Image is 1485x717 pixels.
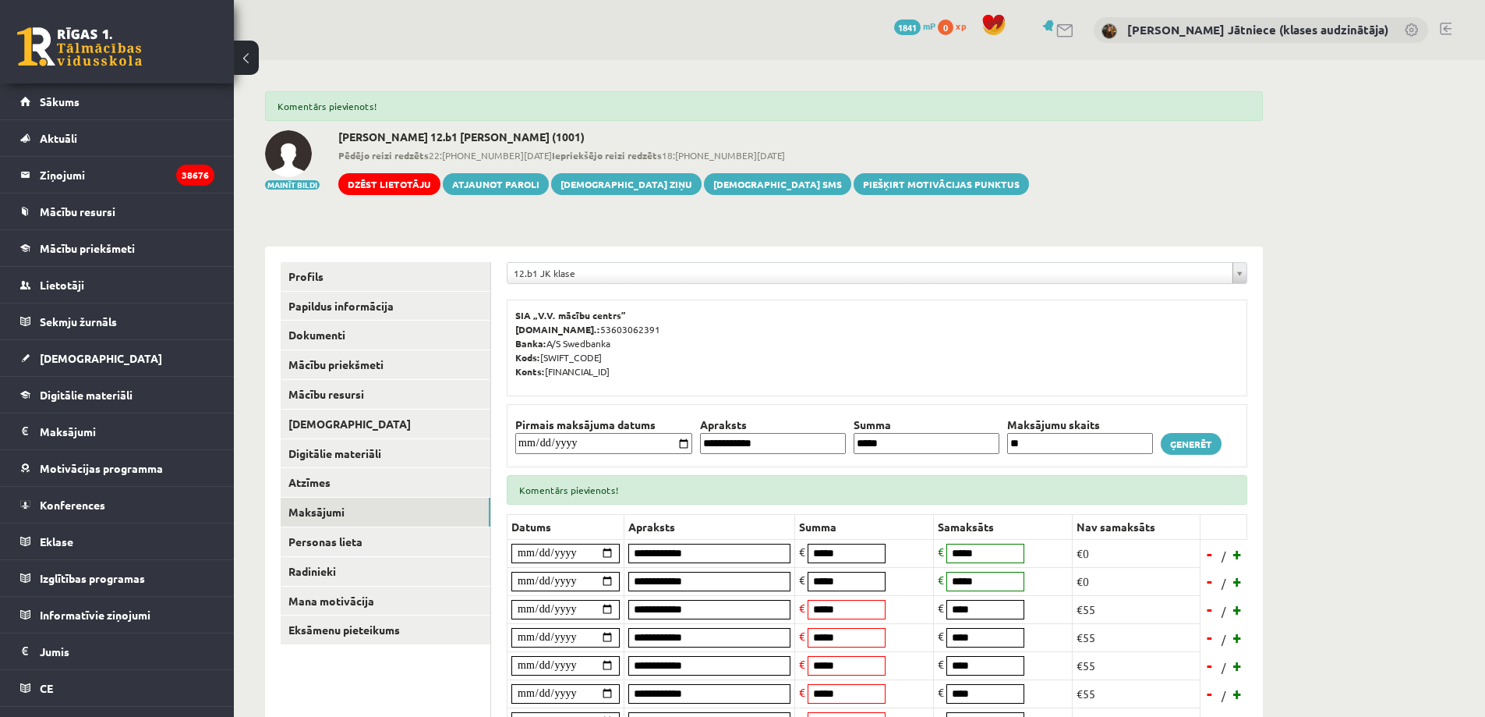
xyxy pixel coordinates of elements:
[515,351,540,364] b: Kods:
[1073,539,1200,567] td: €0
[795,514,934,539] th: Summa
[40,461,163,475] span: Motivācijas programma
[40,131,77,145] span: Aktuāli
[850,417,1003,433] th: Summa
[515,323,600,335] b: [DOMAIN_NAME].:
[854,173,1029,195] a: Piešķirt motivācijas punktus
[799,685,805,699] span: €
[20,83,214,119] a: Sākums
[443,173,549,195] a: Atjaunot paroli
[1230,542,1246,566] a: +
[1220,575,1228,591] span: /
[1073,567,1200,595] td: €0
[281,527,490,556] a: Personas lieta
[938,20,953,35] span: 0
[934,514,1073,539] th: Samaksāts
[20,414,214,449] a: Maksājumi
[515,308,1239,378] p: 53603062391 A/S Swedbanka [SWIFT_CODE] [FINANCIAL_ID]
[799,601,805,615] span: €
[1073,514,1200,539] th: Nav samaksāts
[40,388,133,402] span: Digitālie materiāli
[281,292,490,321] a: Papildus informācija
[281,350,490,379] a: Mācību priekšmeti
[507,514,624,539] th: Datums
[1202,570,1218,593] a: -
[1101,23,1117,39] img: Anda Laine Jātniece (klases audzinātāja)
[281,410,490,438] a: [DEMOGRAPHIC_DATA]
[1230,654,1246,677] a: +
[1230,682,1246,705] a: +
[551,173,702,195] a: [DEMOGRAPHIC_DATA] ziņu
[1220,659,1228,676] span: /
[1202,654,1218,677] a: -
[704,173,851,195] a: [DEMOGRAPHIC_DATA] SMS
[511,417,696,433] th: Pirmais maksājuma datums
[1220,548,1228,564] span: /
[176,165,214,186] i: 38676
[40,204,115,218] span: Mācību resursi
[40,498,105,512] span: Konferences
[265,180,320,190] button: Mainīt bildi
[1003,417,1157,433] th: Maksājumu skaits
[20,303,214,339] a: Sekmju žurnāls
[20,597,214,633] a: Informatīvie ziņojumi
[552,149,662,162] b: Iepriekšējo reizi redzēts
[40,94,80,108] span: Sākums
[894,20,921,35] span: 1841
[40,351,162,365] span: [DEMOGRAPHIC_DATA]
[265,130,312,177] img: Sanija Dzirvinska
[894,20,935,32] a: 1841 mP
[20,193,214,229] a: Mācību resursi
[20,340,214,376] a: [DEMOGRAPHIC_DATA]
[1202,682,1218,705] a: -
[1230,598,1246,621] a: +
[20,524,214,559] a: Eklase
[20,230,214,266] a: Mācību priekšmeti
[1073,595,1200,623] td: €55
[265,91,1263,121] div: Komentārs pievienots!
[696,417,850,433] th: Apraksts
[938,629,944,643] span: €
[40,681,53,695] span: CE
[1220,631,1228,648] span: /
[20,377,214,413] a: Digitālie materiāli
[938,685,944,699] span: €
[20,267,214,303] a: Lietotāji
[624,514,795,539] th: Apraksts
[338,173,440,195] a: Dzēst lietotāju
[515,365,545,378] b: Konts:
[281,439,490,468] a: Digitālie materiāli
[1202,626,1218,649] a: -
[40,314,117,328] span: Sekmju žurnāls
[40,414,214,449] legend: Maksājumi
[40,157,214,193] legend: Ziņojumi
[1220,603,1228,619] span: /
[938,601,944,615] span: €
[281,587,490,616] a: Mana motivācija
[1127,22,1388,37] a: [PERSON_NAME] Jātniece (klases audzinātāja)
[1230,626,1246,649] a: +
[799,545,805,559] span: €
[338,149,429,162] b: Pēdējo reizi redzēts
[507,263,1246,283] a: 12.b1 JK klase
[515,337,546,350] b: Banka:
[40,571,145,585] span: Izglītības programas
[1161,433,1222,455] a: Ģenerēt
[281,380,490,409] a: Mācību resursi
[281,498,490,527] a: Maksājumi
[956,20,966,32] span: xp
[938,20,974,32] a: 0 xp
[799,573,805,587] span: €
[1230,570,1246,593] a: +
[507,475,1247,505] div: Komentārs pievienots!
[799,657,805,671] span: €
[17,27,142,66] a: Rīgas 1. Tālmācības vidusskola
[40,241,135,255] span: Mācību priekšmeti
[1073,651,1200,680] td: €55
[20,634,214,669] a: Jumis
[281,321,490,350] a: Dokumenti
[20,670,214,706] a: CE
[1073,623,1200,651] td: €55
[1202,542,1218,566] a: -
[799,629,805,643] span: €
